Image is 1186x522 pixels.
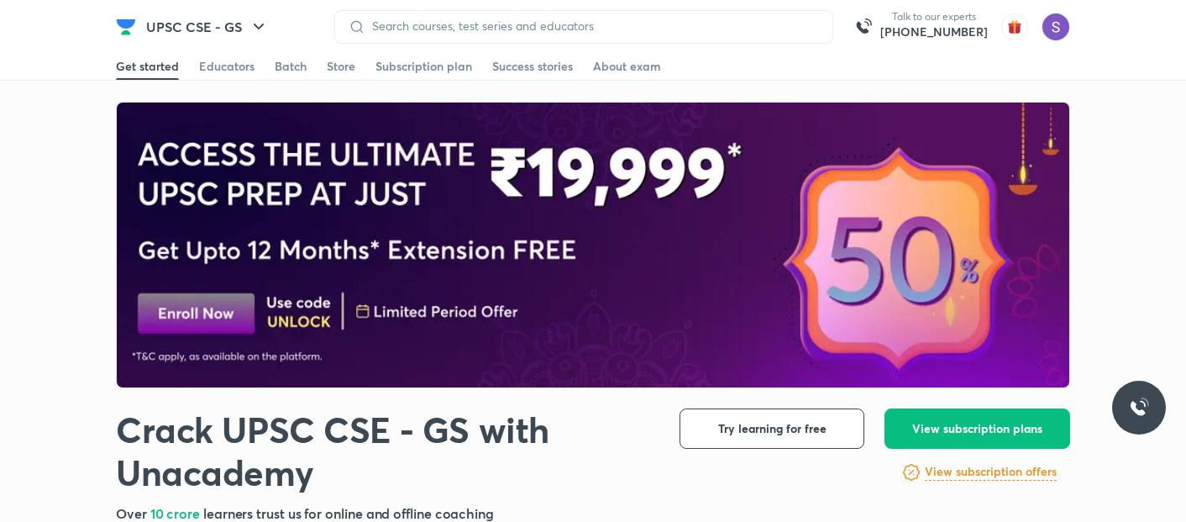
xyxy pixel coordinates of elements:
[375,58,472,75] div: Subscription plan
[327,58,355,75] div: Store
[199,53,255,80] a: Educators
[116,53,179,80] a: Get started
[327,53,355,80] a: Store
[925,462,1057,482] a: View subscription offers
[593,58,661,75] div: About exam
[116,504,150,522] span: Over
[718,420,827,437] span: Try learning for free
[136,10,279,44] button: UPSC CSE - GS
[680,409,864,449] button: Try learning for free
[492,58,573,75] div: Success stories
[275,53,307,80] a: Batch
[1001,13,1028,40] img: avatar
[116,58,179,75] div: Get started
[275,58,307,75] div: Batch
[375,53,472,80] a: Subscription plan
[880,24,988,40] a: [PHONE_NUMBER]
[1129,398,1149,418] img: ttu
[116,409,653,494] h1: Crack UPSC CSE - GS with Unacademy
[912,420,1042,437] span: View subscription plans
[150,504,203,522] span: 10 crore
[884,409,1070,449] button: View subscription plans
[199,58,255,75] div: Educators
[492,53,573,80] a: Success stories
[847,10,880,44] img: call-us
[1042,13,1070,41] img: Satnam Singh
[365,19,819,33] input: Search courses, test series and educators
[593,53,661,80] a: About exam
[925,463,1057,481] h6: View subscription offers
[880,10,988,24] p: Talk to our experts
[203,504,494,522] span: learners trust us for online and offline coaching
[116,17,136,37] img: Company Logo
